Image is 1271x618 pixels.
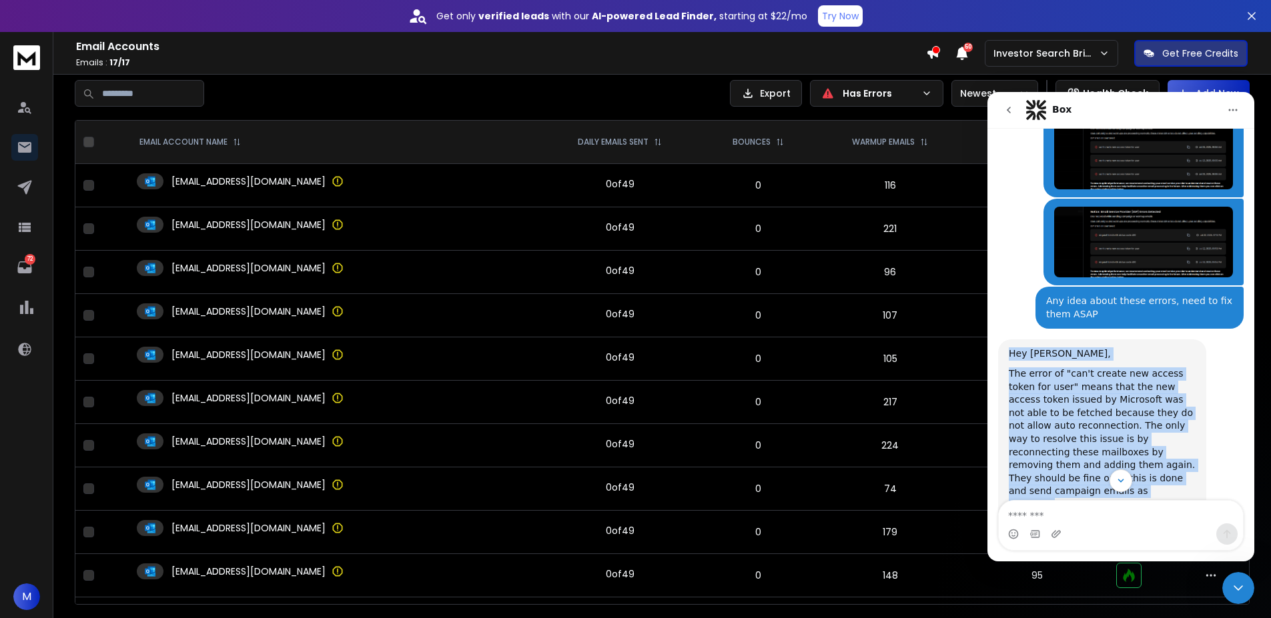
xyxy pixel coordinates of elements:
td: 90 [965,251,1108,294]
p: Has Errors [843,87,916,100]
iframe: Intercom live chat [987,92,1254,561]
p: 72 [25,254,35,265]
p: Get Free Credits [1162,47,1238,60]
button: Add New [1168,80,1250,107]
td: 95 [965,381,1108,424]
td: 105 [815,337,965,381]
div: 0 of 49 [606,221,634,234]
td: 95 [965,337,1108,381]
button: Upload attachment [63,437,74,447]
td: 90 [965,294,1108,337]
button: Scroll to bottom [122,377,145,400]
p: Emails : [76,57,926,68]
td: 90 [965,164,1108,207]
div: EMAIL ACCOUNT NAME [139,137,241,147]
button: Get Free Credits [1134,40,1248,67]
button: Emoji picker [21,437,31,447]
button: Try Now [818,5,863,27]
p: 0 [710,222,807,235]
p: DAILY EMAILS SENT [578,137,649,147]
button: Export [730,80,802,107]
div: 0 of 49 [606,307,634,321]
td: 148 [815,554,965,597]
button: M [13,583,40,610]
td: 217 [815,381,965,424]
td: 95 [965,554,1108,597]
p: 0 [710,482,807,495]
td: 96 [815,251,965,294]
td: 95 [965,424,1108,467]
div: 0 of 49 [606,351,634,364]
button: Health Check [1055,80,1160,107]
td: 224 [815,424,965,467]
div: 0 of 49 [606,394,634,407]
p: Health Check [1083,87,1148,100]
a: 72 [11,254,38,281]
span: 50 [963,43,973,52]
td: 179 [815,511,965,554]
button: Send a message… [229,431,250,453]
td: 221 [815,207,965,251]
td: 74 [815,467,965,511]
p: [EMAIL_ADDRESS][DOMAIN_NAME] [171,348,326,361]
div: 0 of 49 [606,177,634,191]
p: BOUNCES [733,137,771,147]
button: Newest [951,80,1038,107]
div: Hey [PERSON_NAME], [21,255,208,269]
td: 107 [815,294,965,337]
p: [EMAIL_ADDRESS][DOMAIN_NAME] [171,478,326,491]
p: Investor Search Brillwood [993,47,1099,60]
td: 95 [965,467,1108,511]
p: [EMAIL_ADDRESS][DOMAIN_NAME] [171,521,326,535]
td: 116 [815,164,965,207]
p: 0 [710,525,807,539]
p: [EMAIL_ADDRESS][DOMAIN_NAME] [171,391,326,405]
td: 91 [965,207,1108,251]
p: [EMAIL_ADDRESS][DOMAIN_NAME] [171,218,326,231]
p: 0 [710,309,807,322]
div: Hey [PERSON_NAME],The error of "can't create new access token for user" means that the new access... [11,247,219,561]
div: The error of "can't create new access token for user" means that the new access token issued by M... [21,275,208,419]
p: Try Now [822,9,859,23]
p: WARMUP EMAILS [852,137,915,147]
p: Get only with our starting at $22/mo [436,9,807,23]
strong: verified leads [478,9,549,23]
h1: Email Accounts [76,39,926,55]
p: [EMAIL_ADDRESS][DOMAIN_NAME] [171,435,326,448]
strong: AI-powered Lead Finder, [592,9,717,23]
div: 0 of 49 [606,437,634,451]
button: Gif picker [42,437,53,447]
span: 17 / 17 [109,57,130,68]
p: [EMAIL_ADDRESS][DOMAIN_NAME] [171,261,326,275]
p: 0 [710,179,807,192]
p: 0 [710,569,807,582]
img: logo [13,45,40,70]
div: 0 of 49 [606,567,634,581]
div: 0 of 49 [606,524,634,537]
div: 0 of 49 [606,481,634,494]
p: 0 [710,395,807,409]
td: 95 [965,511,1108,554]
div: 0 of 49 [606,264,634,277]
iframe: Intercom live chat [1222,572,1254,604]
p: [EMAIL_ADDRESS][DOMAIN_NAME] [171,565,326,578]
textarea: Message… [11,409,256,431]
div: Lakshita says… [11,247,256,572]
p: 0 [710,439,807,452]
p: 0 [710,265,807,279]
p: [EMAIL_ADDRESS][DOMAIN_NAME] [171,175,326,188]
p: [EMAIL_ADDRESS][DOMAIN_NAME] [171,305,326,318]
p: 0 [710,352,807,365]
